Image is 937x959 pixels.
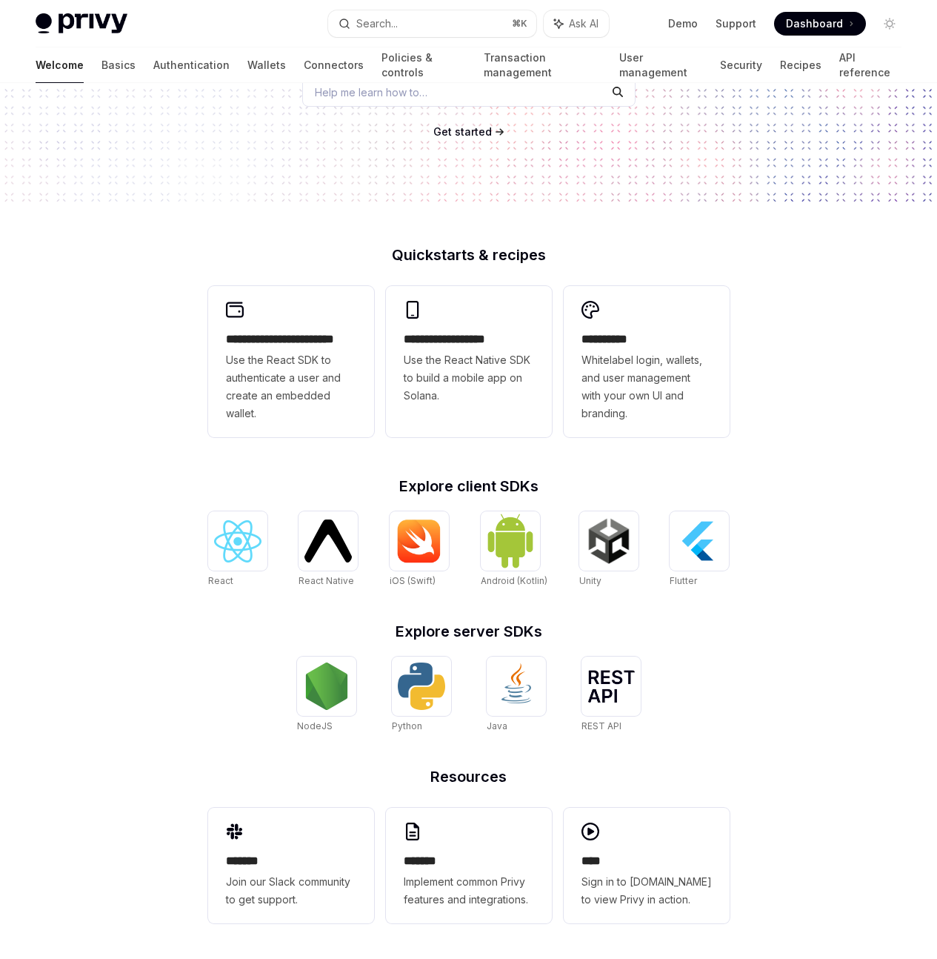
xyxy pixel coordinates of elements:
img: Flutter [676,517,723,565]
h2: Quickstarts & recipes [208,248,730,262]
span: React [208,575,233,586]
img: iOS (Swift) [396,519,443,563]
span: Implement common Privy features and integrations. [404,873,534,909]
button: Ask AI [544,10,609,37]
img: React Native [304,520,352,562]
span: Get started [433,125,492,138]
img: REST API [587,670,635,703]
span: Java [487,720,507,731]
a: REST APIREST API [581,657,641,734]
a: Transaction management [484,47,601,83]
h2: Explore server SDKs [208,624,730,639]
a: Security [720,47,762,83]
a: ****Sign in to [DOMAIN_NAME] to view Privy in action. [564,808,730,923]
a: **** **** **** ***Use the React Native SDK to build a mobile app on Solana. [386,286,552,437]
span: NodeJS [297,720,333,731]
a: ReactReact [208,511,267,588]
a: Android (Kotlin)Android (Kotlin) [481,511,547,588]
a: Wallets [247,47,286,83]
a: Policies & controls [381,47,466,83]
a: **** **Implement common Privy features and integrations. [386,808,552,923]
button: Toggle dark mode [878,12,901,36]
span: Use the React Native SDK to build a mobile app on Solana. [404,351,534,405]
a: Connectors [304,47,364,83]
img: light logo [36,13,127,34]
span: iOS (Swift) [390,575,436,586]
h2: Explore client SDKs [208,479,730,494]
img: React [214,520,261,563]
button: Search...⌘K [328,10,536,37]
a: iOS (Swift)iOS (Swift) [390,511,449,588]
span: Python [392,720,422,731]
span: Flutter [670,575,697,586]
span: React Native [299,575,354,586]
span: Unity [579,575,601,586]
a: FlutterFlutter [670,511,729,588]
a: Authentication [153,47,230,83]
img: Python [398,663,445,710]
a: JavaJava [487,657,546,734]
span: Help me learn how to… [315,84,427,100]
a: Welcome [36,47,84,83]
span: Ask AI [569,16,598,31]
a: User management [619,47,703,83]
a: UnityUnity [579,511,638,588]
span: Dashboard [786,16,843,31]
h2: Resources [208,769,730,784]
img: Unity [585,517,633,565]
a: **** *****Whitelabel login, wallets, and user management with your own UI and branding. [564,286,730,437]
span: Android (Kotlin) [481,575,547,586]
a: NodeJSNodeJS [297,657,356,734]
a: React NativeReact Native [299,511,358,588]
img: NodeJS [303,663,350,710]
a: Support [716,16,756,31]
a: Recipes [780,47,821,83]
span: Whitelabel login, wallets, and user management with your own UI and branding. [581,351,712,422]
a: Dashboard [774,12,866,36]
span: ⌘ K [512,18,527,30]
a: API reference [839,47,901,83]
a: Get started [433,125,492,139]
a: Basics [101,47,136,83]
span: Use the React SDK to authenticate a user and create an embedded wallet. [226,351,356,422]
div: Search... [356,15,398,33]
span: Sign in to [DOMAIN_NAME] to view Privy in action. [581,873,712,909]
img: Java [493,663,540,710]
a: PythonPython [392,657,451,734]
img: Android (Kotlin) [487,513,534,568]
span: Join our Slack community to get support. [226,873,356,909]
a: Demo [668,16,698,31]
a: **** **Join our Slack community to get support. [208,808,374,923]
span: REST API [581,720,621,731]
